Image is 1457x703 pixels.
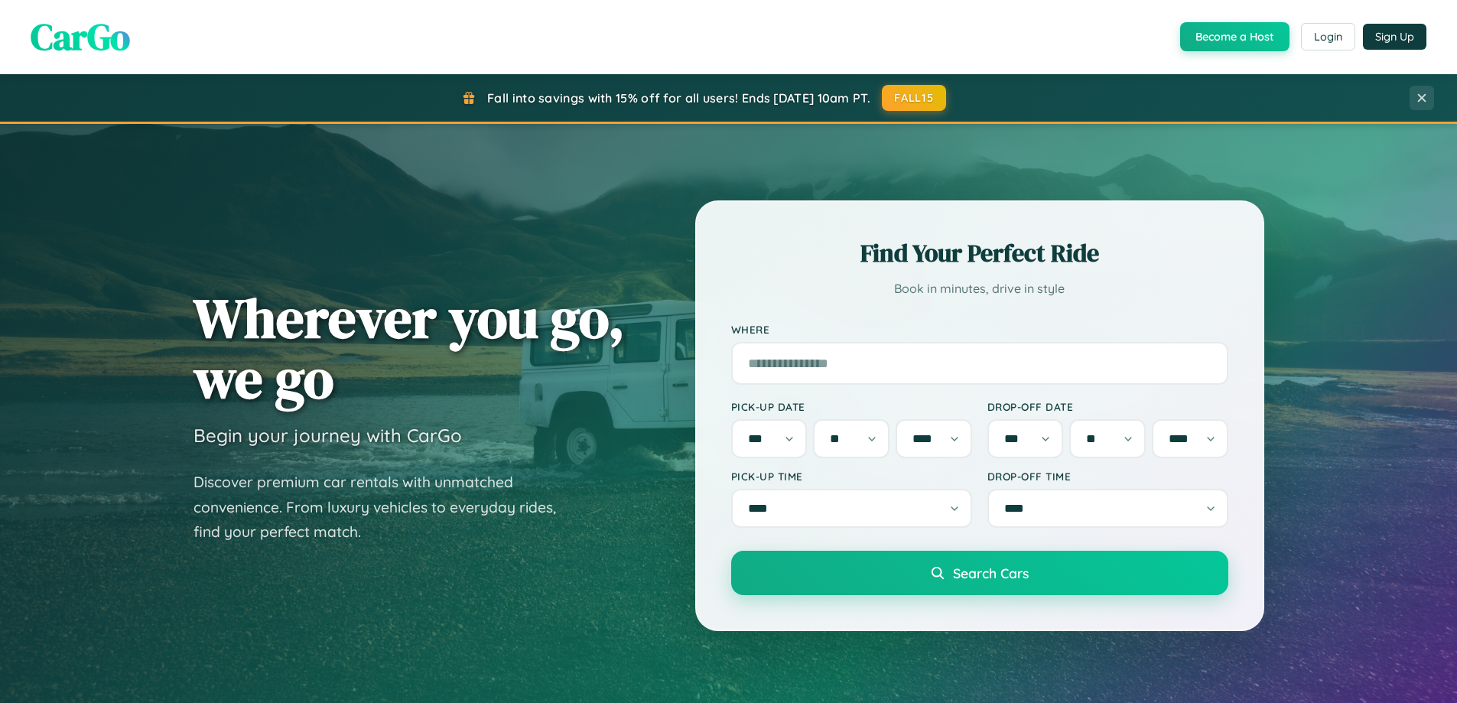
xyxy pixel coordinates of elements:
button: FALL15 [882,85,946,111]
button: Search Cars [731,551,1228,595]
span: Search Cars [953,565,1029,581]
label: Where [731,323,1228,336]
label: Pick-up Time [731,470,972,483]
span: CarGo [31,11,130,62]
h2: Find Your Perfect Ride [731,236,1228,270]
label: Drop-off Date [987,400,1228,413]
button: Sign Up [1363,24,1426,50]
p: Book in minutes, drive in style [731,278,1228,300]
h1: Wherever you go, we go [194,288,625,408]
label: Drop-off Time [987,470,1228,483]
p: Discover premium car rentals with unmatched convenience. From luxury vehicles to everyday rides, ... [194,470,576,545]
button: Become a Host [1180,22,1290,51]
button: Login [1301,23,1355,50]
h3: Begin your journey with CarGo [194,424,462,447]
label: Pick-up Date [731,400,972,413]
span: Fall into savings with 15% off for all users! Ends [DATE] 10am PT. [487,90,870,106]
